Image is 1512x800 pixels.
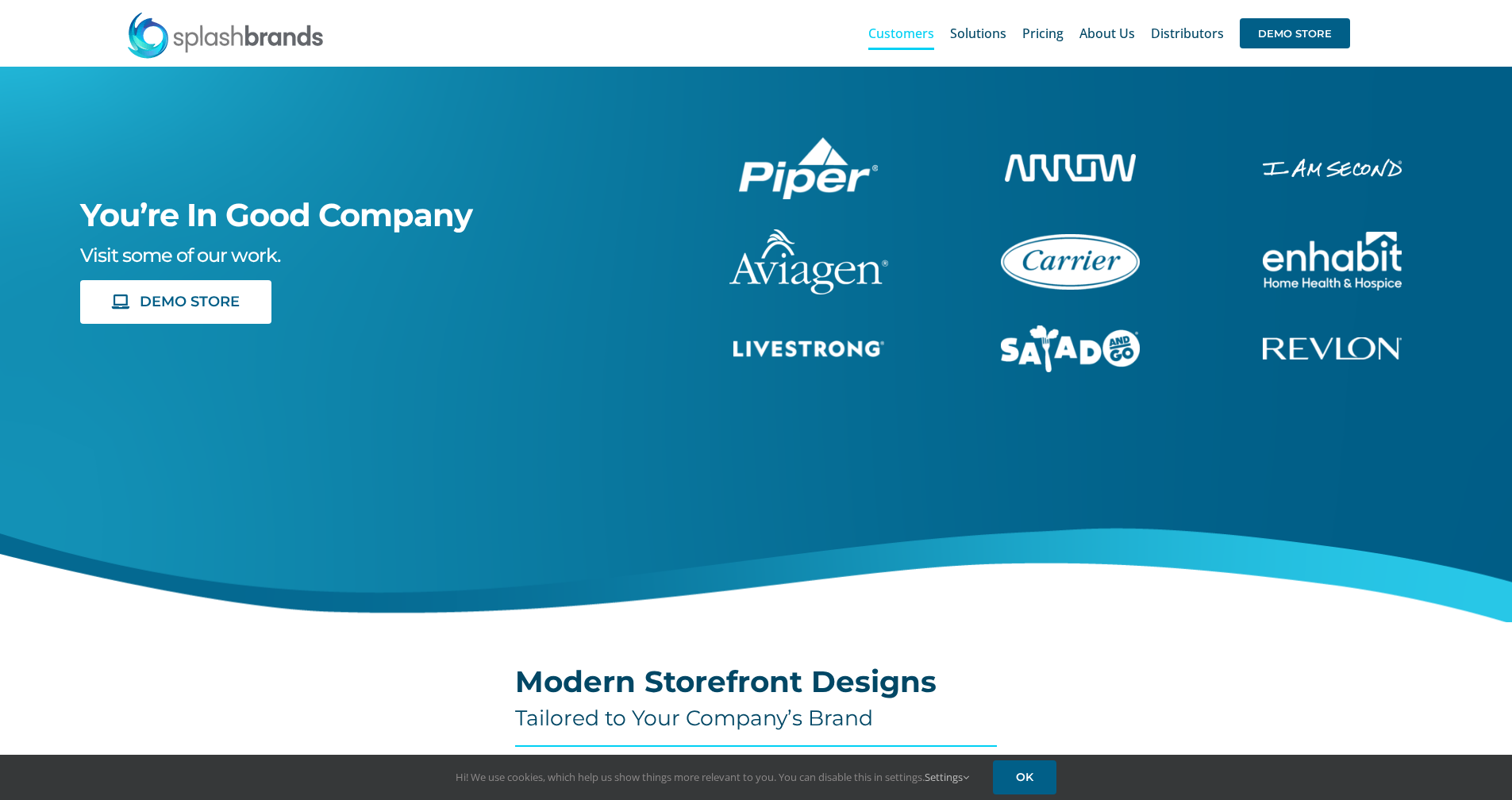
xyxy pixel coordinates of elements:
[868,8,1350,59] nav: Main Menu
[1263,156,1402,174] a: enhabit-stacked-white
[140,294,240,310] span: DEMO STORE
[729,229,888,294] img: aviagen-1C
[868,27,934,40] span: Customers
[1263,337,1402,360] img: Revlon
[1263,159,1402,177] img: I Am Second Store
[1151,27,1224,40] span: Distributors
[1001,325,1140,373] img: Salad And Go Store
[80,195,472,234] span: You’re In Good Company
[1263,229,1402,247] a: enhabit-stacked-white
[1022,8,1064,59] a: Pricing
[515,666,996,698] h2: Modern Storefront Designs
[1240,18,1350,48] span: DEMO STORE
[733,338,884,356] a: livestrong-5E-website
[1001,232,1140,249] a: carrier-1B
[1151,8,1224,59] a: Distributors
[1263,335,1402,352] a: revlon-flat-white
[1079,27,1135,40] span: About Us
[733,340,884,357] img: Livestrong Store
[739,137,878,199] img: Piper Pilot Ship
[1001,323,1140,340] a: sng-1C
[925,770,969,784] a: Settings
[1022,27,1064,40] span: Pricing
[868,8,934,59] a: Customers
[1240,8,1350,59] a: DEMO STORE
[993,760,1056,794] a: OK
[1263,232,1402,290] img: Enhabit Gear Store
[950,27,1006,40] span: Solutions
[126,11,325,59] img: SplashBrands.com Logo
[739,135,878,152] a: piper-White
[80,244,280,267] span: Visit some of our work.
[1001,234,1140,290] img: Carrier Brand Store
[1005,152,1136,169] a: arrow-white
[456,770,969,784] span: Hi! We use cookies, which help us show things more relevant to you. You can disable this in setti...
[515,706,996,731] h4: Tailored to Your Company’s Brand
[1005,154,1136,182] img: Arrow Store
[80,280,272,324] a: DEMO STORE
